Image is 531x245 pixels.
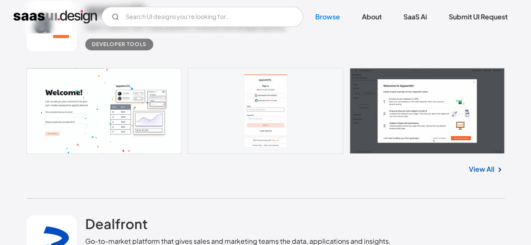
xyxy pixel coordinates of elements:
[439,8,518,26] a: Submit UI Request
[393,8,437,26] a: SaaS Ai
[469,164,494,174] a: View All
[85,215,148,236] a: Dealfront
[102,7,303,27] form: Email Form
[305,8,350,26] a: Browse
[352,8,392,26] a: About
[102,7,303,27] input: Search UI designs you're looking for...
[85,215,148,232] h2: Dealfront
[92,39,146,49] div: Developer tools
[13,10,97,23] a: home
